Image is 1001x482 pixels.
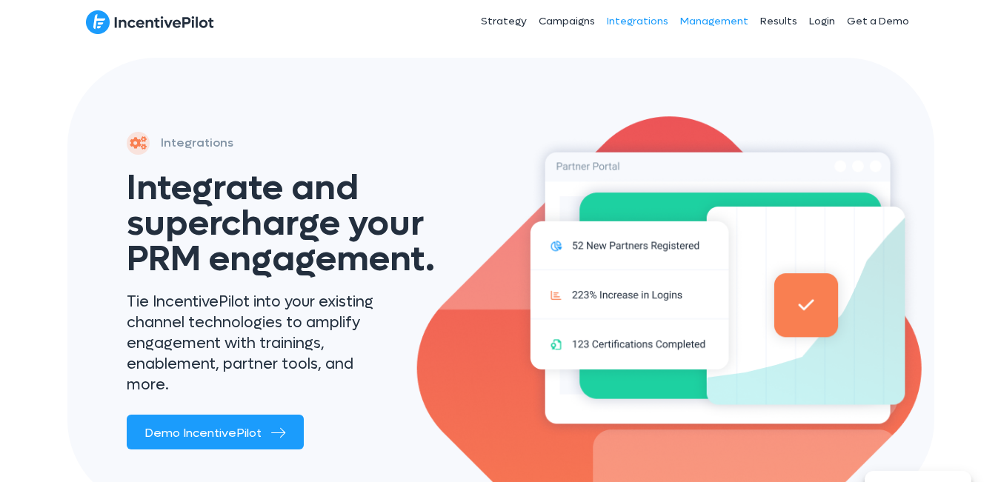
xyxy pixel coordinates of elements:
[144,425,262,441] span: Demo IncentivePilot
[841,3,915,40] a: Get a Demo
[127,292,382,395] p: Tie IncentivePilot into your existing channel technologies to amplify engagement with trainings, ...
[373,3,916,40] nav: Header Menu
[516,121,934,443] img: integrations-hero
[601,3,674,40] a: Integrations
[127,164,435,282] span: Integrate and supercharge your PRM engagement.
[161,133,233,153] p: Integrations
[533,3,601,40] a: Campaigns
[127,415,304,449] a: Demo IncentivePilot
[674,3,754,40] a: Management
[803,3,841,40] a: Login
[475,3,533,40] a: Strategy
[754,3,803,40] a: Results
[86,10,214,35] img: IncentivePilot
